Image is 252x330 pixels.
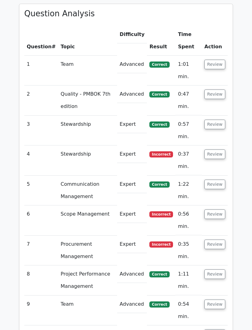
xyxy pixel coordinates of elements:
[175,85,202,115] td: 0:47 min.
[24,9,228,18] h3: Question Analysis
[117,145,147,163] td: Expert
[117,205,147,223] td: Expert
[175,236,202,265] td: 0:35 min.
[149,211,173,217] span: Incorrect
[175,265,202,295] td: 1:11 min.
[204,180,225,189] button: Review
[149,301,169,308] span: Correct
[149,181,169,188] span: Correct
[149,151,173,157] span: Incorrect
[117,26,147,43] th: Difficulty
[204,60,225,69] button: Review
[149,241,173,248] span: Incorrect
[24,56,58,85] td: 1
[58,205,117,235] td: Scope Management
[147,26,175,56] th: Result
[204,240,225,249] button: Review
[24,205,58,235] td: 6
[204,120,225,129] button: Review
[24,145,58,175] td: 4
[175,145,202,175] td: 0:37 min.
[58,85,117,115] td: Quality - PMBOK 7th edition
[58,26,117,56] th: Topic
[117,236,147,253] td: Expert
[58,176,117,205] td: Communication Management
[24,296,58,325] td: 9
[24,26,58,56] th: #
[117,296,147,313] td: Advanced
[117,56,147,73] td: Advanced
[149,121,169,128] span: Correct
[204,89,225,99] button: Review
[149,271,169,277] span: Correct
[175,205,202,235] td: 0:56 min.
[204,300,225,309] button: Review
[175,56,202,85] td: 1:01 min.
[204,149,225,159] button: Review
[149,62,169,68] span: Correct
[175,116,202,145] td: 0:57 min.
[27,44,52,50] span: Question
[117,265,147,283] td: Advanced
[58,116,117,145] td: Stewardship
[58,56,117,85] td: Team
[204,269,225,279] button: Review
[24,85,58,115] td: 2
[58,296,117,325] td: Team
[58,265,117,295] td: Project Performance Management
[24,265,58,295] td: 8
[175,296,202,325] td: 0:54 min.
[149,91,169,97] span: Correct
[204,209,225,219] button: Review
[24,236,58,265] td: 7
[202,26,228,56] th: Action
[175,26,202,56] th: Time Spent
[24,176,58,205] td: 5
[24,116,58,145] td: 3
[58,145,117,175] td: Stewardship
[117,176,147,193] td: Expert
[117,85,147,103] td: Advanced
[175,176,202,205] td: 1:22 min.
[117,116,147,133] td: Expert
[58,236,117,265] td: Procurement Management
